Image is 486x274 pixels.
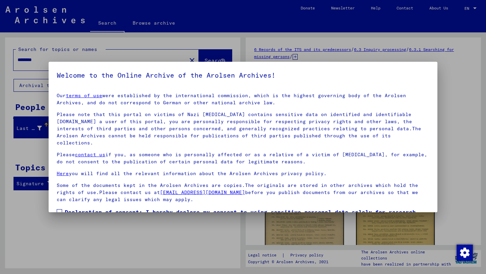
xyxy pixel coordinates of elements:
[57,170,429,177] p: you will find all the relevant information about the Arolsen Archives privacy policy.
[66,92,102,99] a: terms of use
[75,152,105,158] a: contact us
[57,151,429,165] p: Please if you, as someone who is personally affected or as a relative of a victim of [MEDICAL_DAT...
[457,245,473,261] img: Change consent
[65,208,429,232] span: Declaration of consent: I hereby declare my consent to using sensitive personal data solely for r...
[57,182,429,203] p: Some of the documents kept in the Arolsen Archives are copies.The originals are stored in other a...
[57,111,429,146] p: Please note that this portal on victims of Nazi [MEDICAL_DATA] contains sensitive data on identif...
[57,170,69,176] a: Here
[57,70,429,81] h5: Welcome to the Online Archive of the Arolsen Archives!
[456,244,473,261] div: Change consent
[160,189,245,195] a: [EMAIL_ADDRESS][DOMAIN_NAME]
[57,92,429,106] p: Our were established by the international commission, which is the highest governing body of the ...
